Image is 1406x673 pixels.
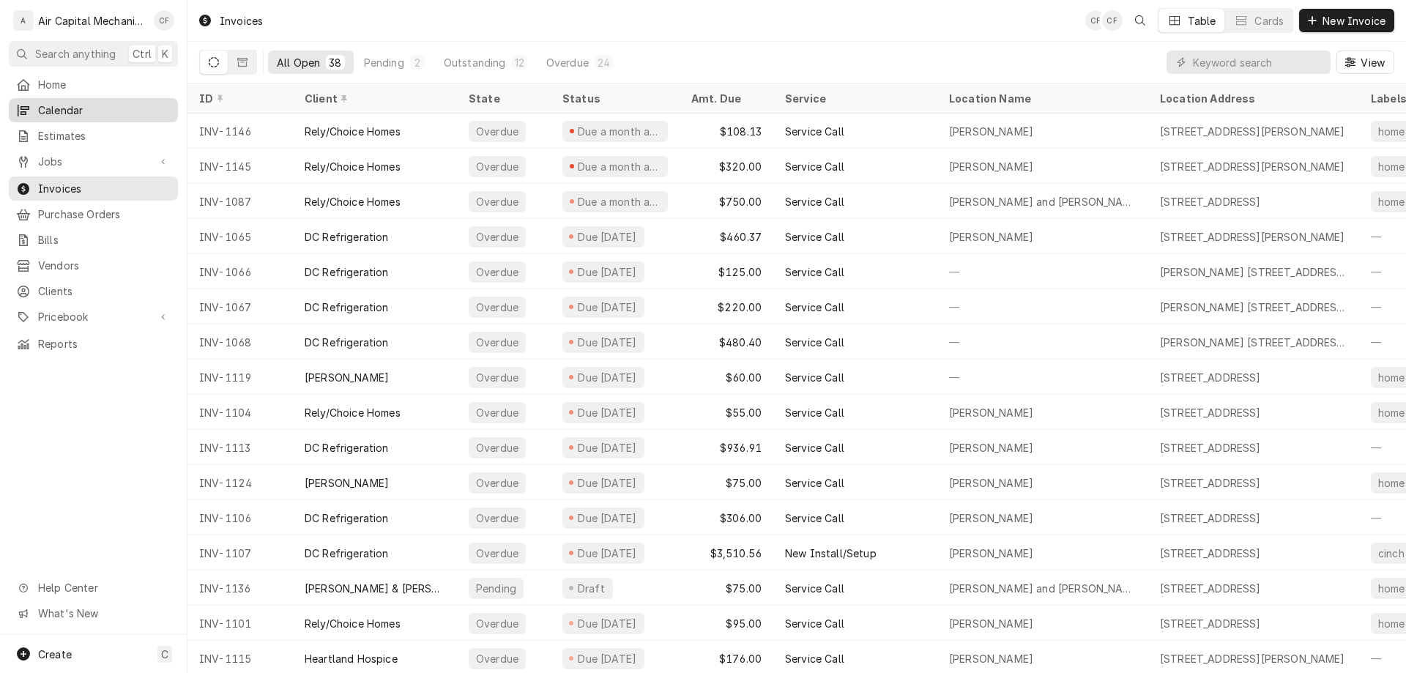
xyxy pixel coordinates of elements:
[576,616,639,631] div: Due [DATE]
[949,651,1033,666] div: [PERSON_NAME]
[38,103,171,118] span: Calendar
[691,91,759,106] div: Amt. Due
[680,570,773,606] div: $75.00
[576,546,639,561] div: Due [DATE]
[9,279,178,303] a: Clients
[305,475,389,491] div: [PERSON_NAME]
[1188,13,1216,29] div: Table
[305,335,389,350] div: DC Refrigeration
[680,465,773,500] div: $75.00
[680,149,773,184] div: $320.00
[13,10,34,31] div: A
[305,546,389,561] div: DC Refrigeration
[187,289,293,324] div: INV-1067
[949,581,1137,596] div: [PERSON_NAME] and [PERSON_NAME] & [PERSON_NAME]
[475,335,520,350] div: Overdue
[785,370,844,385] div: Service Call
[9,576,178,600] a: Go to Help Center
[1102,10,1123,31] div: CF
[475,581,518,596] div: Pending
[35,46,116,62] span: Search anything
[949,405,1033,420] div: [PERSON_NAME]
[9,149,178,174] a: Go to Jobs
[162,46,168,62] span: K
[38,181,171,196] span: Invoices
[38,606,169,621] span: What's New
[305,510,389,526] div: DC Refrigeration
[475,229,520,245] div: Overdue
[187,360,293,395] div: INV-1119
[305,405,401,420] div: Rely/Choice Homes
[305,651,398,666] div: Heartland Hospice
[475,300,520,315] div: Overdue
[38,336,171,352] span: Reports
[785,159,844,174] div: Service Call
[444,55,506,70] div: Outstanding
[9,253,178,278] a: Vendors
[785,124,844,139] div: Service Call
[1160,475,1261,491] div: [STREET_ADDRESS]
[475,405,520,420] div: Overdue
[949,124,1033,139] div: [PERSON_NAME]
[154,10,174,31] div: Charles Faure's Avatar
[1160,370,1261,385] div: [STREET_ADDRESS]
[187,254,293,289] div: INV-1066
[680,360,773,395] div: $60.00
[1299,9,1394,32] button: New Invoice
[785,616,844,631] div: Service Call
[475,440,520,456] div: Overdue
[475,264,520,280] div: Overdue
[9,228,178,252] a: Bills
[937,254,1148,289] div: —
[680,430,773,465] div: $936.91
[187,219,293,254] div: INV-1065
[1320,13,1388,29] span: New Invoice
[785,300,844,315] div: Service Call
[329,55,341,70] div: 38
[305,194,401,209] div: Rely/Choice Homes
[785,581,844,596] div: Service Call
[305,124,401,139] div: Rely/Choice Homes
[475,651,520,666] div: Overdue
[1160,546,1261,561] div: [STREET_ADDRESS]
[1160,159,1345,174] div: [STREET_ADDRESS][PERSON_NAME]
[38,580,169,595] span: Help Center
[576,335,639,350] div: Due [DATE]
[475,510,520,526] div: Overdue
[305,264,389,280] div: DC Refrigeration
[187,535,293,570] div: INV-1107
[1160,440,1261,456] div: [STREET_ADDRESS]
[1254,13,1284,29] div: Cards
[680,606,773,641] div: $95.00
[9,124,178,148] a: Estimates
[937,360,1148,395] div: —
[9,305,178,329] a: Go to Pricebook
[949,546,1033,561] div: [PERSON_NAME]
[9,41,178,67] button: Search anythingCtrlK
[305,229,389,245] div: DC Refrigeration
[38,13,146,29] div: Air Capital Mechanical
[9,72,178,97] a: Home
[154,10,174,31] div: CF
[199,91,278,106] div: ID
[1160,335,1347,350] div: [PERSON_NAME] [STREET_ADDRESS][PERSON_NAME][PERSON_NAME]
[133,46,152,62] span: Ctrl
[680,184,773,219] div: $750.00
[1160,300,1347,315] div: [PERSON_NAME] [STREET_ADDRESS][PERSON_NAME]
[305,581,445,596] div: [PERSON_NAME] & [PERSON_NAME] & [PERSON_NAME]
[680,254,773,289] div: $125.00
[38,232,171,248] span: Bills
[785,229,844,245] div: Service Call
[949,510,1033,526] div: [PERSON_NAME]
[469,91,539,106] div: State
[576,300,639,315] div: Due [DATE]
[1128,9,1152,32] button: Open search
[187,114,293,149] div: INV-1146
[680,219,773,254] div: $460.37
[187,395,293,430] div: INV-1104
[475,159,520,174] div: Overdue
[161,647,168,662] span: C
[187,465,293,500] div: INV-1124
[785,475,844,491] div: Service Call
[1085,10,1106,31] div: Charles Faure's Avatar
